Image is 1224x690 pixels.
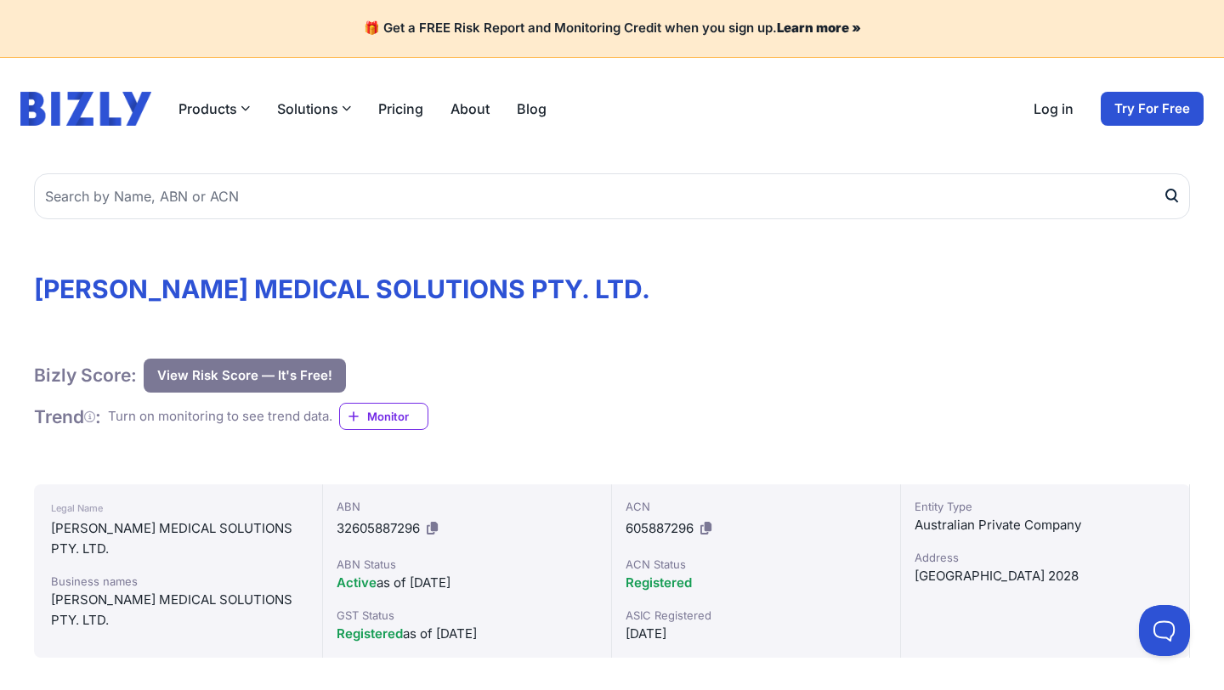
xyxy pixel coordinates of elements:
h1: [PERSON_NAME] MEDICAL SOLUTIONS PTY. LTD. [34,274,1190,304]
div: Entity Type [915,498,1176,515]
h1: Trend : [34,405,101,428]
div: [DATE] [626,624,887,644]
iframe: Toggle Customer Support [1139,605,1190,656]
input: Search by Name, ABN or ACN [34,173,1190,219]
button: Solutions [277,99,351,119]
a: Learn more » [777,20,861,36]
div: [GEOGRAPHIC_DATA] 2028 [915,566,1176,586]
a: Monitor [339,403,428,430]
button: Products [178,99,250,119]
span: Registered [626,574,692,591]
span: 32605887296 [337,520,420,536]
div: ACN Status [626,556,887,573]
a: Pricing [378,99,423,119]
h4: 🎁 Get a FREE Risk Report and Monitoring Credit when you sign up. [20,20,1204,37]
div: Address [915,549,1176,566]
div: as of [DATE] [337,573,598,593]
div: ABN Status [337,556,598,573]
div: [PERSON_NAME] MEDICAL SOLUTIONS PTY. LTD. [51,590,305,631]
span: Active [337,574,377,591]
a: Log in [1034,99,1074,119]
div: ASIC Registered [626,607,887,624]
div: ABN [337,498,598,515]
div: ACN [626,498,887,515]
div: Australian Private Company [915,515,1176,535]
div: Legal Name [51,498,305,518]
button: View Risk Score — It's Free! [144,359,346,393]
div: Business names [51,573,305,590]
span: Registered [337,625,403,642]
a: Try For Free [1101,92,1204,126]
span: 605887296 [626,520,694,536]
div: as of [DATE] [337,624,598,644]
div: Turn on monitoring to see trend data. [108,407,332,427]
a: About [450,99,490,119]
a: Blog [517,99,547,119]
span: Monitor [367,408,428,425]
div: GST Status [337,607,598,624]
div: [PERSON_NAME] MEDICAL SOLUTIONS PTY. LTD. [51,518,305,559]
h1: Bizly Score: [34,364,137,387]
